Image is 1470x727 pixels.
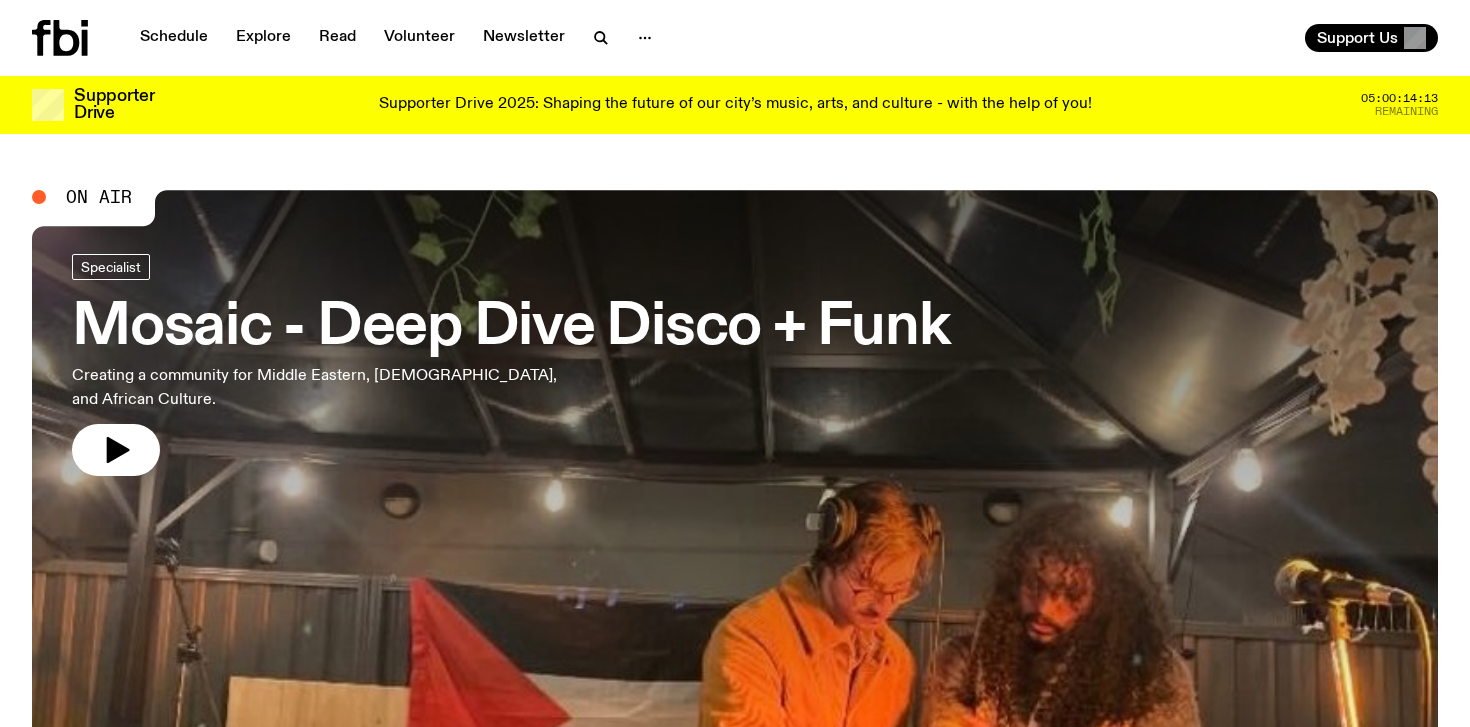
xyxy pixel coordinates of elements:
a: Volunteer [372,24,467,52]
span: Remaining [1375,106,1438,117]
span: 05:00:14:13 [1361,93,1438,104]
button: Support Us [1305,24,1438,52]
span: Specialist [81,259,141,274]
span: Support Us [1317,29,1398,47]
h3: Mosaic - Deep Dive Disco + Funk [72,300,950,356]
h3: Supporter Drive [74,88,154,122]
a: Explore [224,24,303,52]
span: On Air [66,188,132,206]
p: Creating a community for Middle Eastern, [DEMOGRAPHIC_DATA], and African Culture. [72,364,584,412]
a: Schedule [128,24,220,52]
a: Newsletter [471,24,577,52]
a: Specialist [72,254,150,280]
a: Mosaic - Deep Dive Disco + FunkCreating a community for Middle Eastern, [DEMOGRAPHIC_DATA], and A... [72,254,950,476]
p: Supporter Drive 2025: Shaping the future of our city’s music, arts, and culture - with the help o... [379,96,1092,114]
a: Read [307,24,368,52]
